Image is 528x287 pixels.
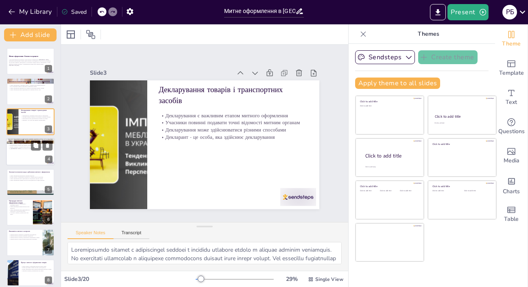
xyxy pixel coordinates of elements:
[21,117,52,118] p: Учасники повинні подавати точні відомості митним органам
[9,80,52,82] p: Загальні положення щодо здійснення митного оформлення
[447,4,488,20] button: Present
[432,185,491,188] div: Click to add title
[9,178,52,179] p: Митне оформлення може здійснюватися в будь-якому митному органі
[21,265,52,267] p: Процес митного оформлення включає кілька етапів
[9,86,52,87] p: Всі особи мають право на ввезення та вивезення товарів
[9,140,52,142] p: Митні платежі, що сплачуються при митному оформленні
[495,54,528,83] div: Add ready made slides
[61,8,87,16] div: Saved
[9,175,52,176] p: Митне оформлення визначається Митним кодексом
[502,39,521,48] span: Theme
[315,276,343,283] span: Single View
[503,187,520,196] span: Charts
[380,190,398,192] div: Click to add text
[197,85,250,229] p: Учасники повинні подавати точні відомості митним органам
[360,100,418,103] div: Click to add title
[64,28,77,41] div: Layout
[502,4,517,20] button: Р Б
[506,98,517,107] span: Text
[6,5,55,18] button: My Library
[360,185,418,188] div: Click to add title
[9,179,52,181] p: Митне оформлення завершується після проходження всіх видів контролю
[86,30,96,39] span: Position
[495,141,528,170] div: Add images, graphics, shapes or video
[9,87,52,89] p: Митне оформлення здійснюється в місцях розташування митних органів
[7,169,55,196] div: 5
[183,90,236,233] p: Декларант - це особа, яка здійснює декларування
[31,141,41,151] button: Duplicate Slide
[21,268,52,270] p: Митне оформлення може включати фізичний контроль товарів
[21,119,52,121] p: Декларант - це особа, яка здійснює декларування
[43,141,52,151] button: Delete Slide
[355,50,415,64] button: Sendsteps
[9,170,52,173] p: Загальні положення щодо здійснення митного оформлення
[45,216,52,223] div: 6
[7,78,55,105] div: 2
[223,4,274,141] div: Slide 3
[9,212,31,215] p: Декларант повинен дотримуватися всіх вимог
[45,95,52,103] div: 2
[9,148,52,149] p: В [GEOGRAPHIC_DATA] застосовуються різні види ставок мита
[9,203,31,206] p: Процедура митного оформлення є ключовим етапом
[495,170,528,200] div: Add charts and graphs
[370,24,487,44] p: Themes
[418,50,478,64] button: Create theme
[9,143,52,145] p: Митні платежі є важливою частиною процесу
[45,276,52,284] div: 8
[9,56,38,58] strong: Митне оформлення: Основи та процеси
[7,108,55,135] div: 3
[45,246,52,254] div: 7
[224,5,295,17] input: Insert title
[21,118,52,119] p: Декларування може здійснюватися різними способами
[430,4,446,20] button: Export to PowerPoint
[45,186,52,193] div: 5
[432,190,458,192] div: Click to add text
[21,109,52,114] p: Декларування товарів і транспортних засобів
[9,84,52,86] p: Митне оформлення є важливим етапом у зовнішньоекономічній діяльності
[495,24,528,54] div: Change the overall theme
[21,267,52,268] p: Митна декларація повинна містити точні відомості
[360,105,418,107] div: Click to add text
[9,88,52,90] p: Митне оформлення може здійснюватися за межами робочого часу
[7,259,55,286] div: 8
[9,200,31,204] p: Процедура митного оформлення товарів
[504,156,519,165] span: Media
[190,88,243,231] p: Декларування може здійснюватися різними способами
[495,83,528,112] div: Add text boxes
[360,190,378,192] div: Click to add text
[68,230,113,239] button: Speaker Notes
[6,138,55,166] div: 4
[9,146,52,148] p: Товари, поміщені у митний режим імпорту, підлягають ввізному миту
[113,230,150,239] button: Transcript
[9,176,52,178] p: Процес митного оформлення починається з подання митної декларації
[434,122,489,124] div: Click to add text
[45,125,52,133] div: 3
[9,230,40,233] p: Важливість митного контролю
[504,215,519,224] span: Table
[365,153,417,160] div: Click to add title
[7,48,55,75] div: 1
[355,78,440,89] button: Apply theme to all slides
[9,237,40,239] p: Митний контроль запобігає незаконному переміщенню товарів
[21,261,52,263] p: Процес митного оформлення товарів
[499,69,524,78] span: Template
[432,142,491,145] div: Click to add title
[9,235,40,237] p: Митний контроль включає перевірку документів
[365,166,417,168] div: Click to add body
[45,156,52,163] div: 4
[9,145,52,147] p: Оподаткування залежить від обраного митного режиму
[64,275,196,283] div: Slide 3 / 20
[7,229,55,256] div: 7
[502,5,517,19] div: Р Б
[4,28,57,41] button: Add slide
[498,127,525,136] span: Questions
[9,65,52,67] p: Generated with [URL]
[9,206,31,209] p: Митна декларація повинна містити точні відомості
[435,114,489,119] div: Click to add title
[204,83,257,227] p: Декларування є важливим етапом митного оформлення
[464,190,490,192] div: Click to add text
[9,234,40,236] p: Митний контроль забезпечує дотримання законодавства
[21,270,52,272] p: Декларант повинен дотримуватися всіх вимог
[7,199,55,226] div: 6
[68,242,342,264] textarea: Loremipsumdo sitamet c adipiscingel seddoei t incididu utlabore etdolo m aliquae adminim veniamqu...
